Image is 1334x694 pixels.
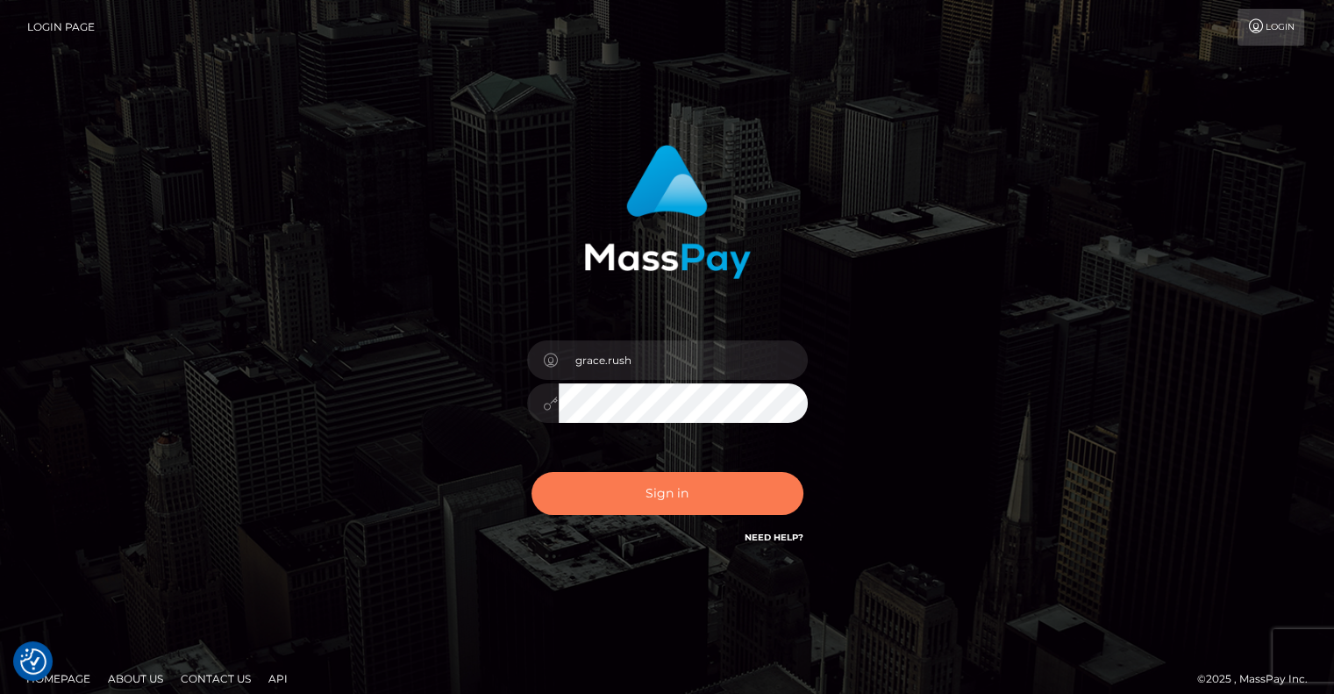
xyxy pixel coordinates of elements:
a: About Us [101,665,170,692]
a: Need Help? [745,532,803,543]
img: MassPay Login [584,145,751,279]
img: Revisit consent button [20,648,46,675]
a: Homepage [19,665,97,692]
a: Login Page [27,9,95,46]
button: Consent Preferences [20,648,46,675]
input: Username... [559,340,808,380]
a: API [261,665,295,692]
a: Contact Us [174,665,258,692]
a: Login [1238,9,1304,46]
div: © 2025 , MassPay Inc. [1197,669,1321,689]
button: Sign in [531,472,803,515]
